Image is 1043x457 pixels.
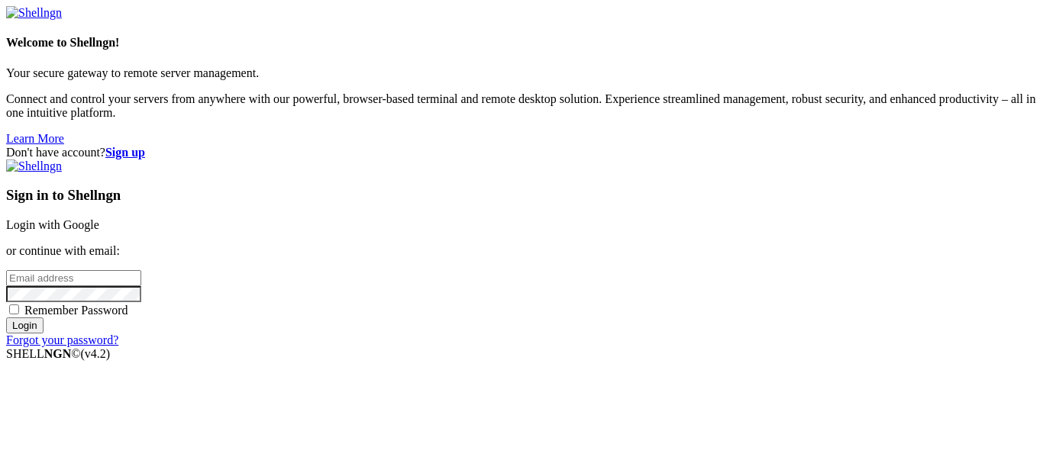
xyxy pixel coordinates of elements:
a: Forgot your password? [6,333,118,346]
span: SHELL © [6,347,110,360]
b: NGN [44,347,72,360]
span: Remember Password [24,304,128,317]
div: Don't have account? [6,146,1037,159]
img: Shellngn [6,159,62,173]
a: Login with Google [6,218,99,231]
a: Sign up [105,146,145,159]
p: Your secure gateway to remote server management. [6,66,1037,80]
input: Login [6,317,44,333]
a: Learn More [6,132,64,145]
img: Shellngn [6,6,62,20]
h4: Welcome to Shellngn! [6,36,1037,50]
span: 4.2.0 [81,347,111,360]
input: Remember Password [9,304,19,314]
input: Email address [6,270,141,286]
p: or continue with email: [6,244,1037,258]
p: Connect and control your servers from anywhere with our powerful, browser-based terminal and remo... [6,92,1037,120]
h3: Sign in to Shellngn [6,187,1037,204]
